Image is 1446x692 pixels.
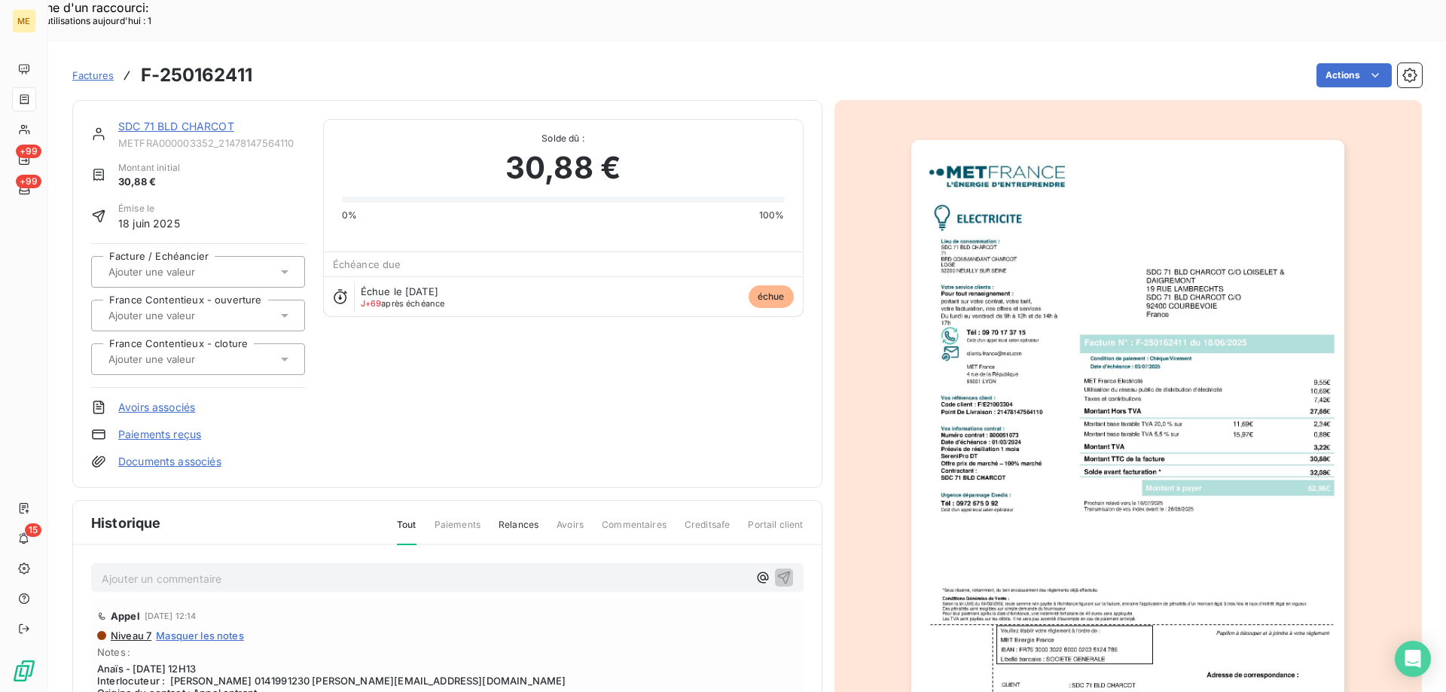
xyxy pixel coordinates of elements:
[685,518,731,544] span: Creditsafe
[557,518,584,544] span: Avoirs
[505,145,621,191] span: 30,88 €
[397,518,416,545] span: Tout
[118,175,180,190] span: 30,88 €
[118,137,305,149] span: METFRA000003352_21478147564110
[499,518,538,544] span: Relances
[107,309,258,322] input: Ajouter une valeur
[759,209,785,222] span: 100%
[749,285,794,308] span: échue
[118,161,180,175] span: Montant initial
[12,659,36,683] img: Logo LeanPay
[361,298,382,309] span: J+69
[107,352,258,366] input: Ajouter une valeur
[118,215,180,231] span: 18 juin 2025
[602,518,667,544] span: Commentaires
[16,145,41,158] span: +99
[1316,63,1392,87] button: Actions
[342,132,785,145] span: Solde dû :
[435,518,480,544] span: Paiements
[97,646,798,658] span: Notes :
[107,265,258,279] input: Ajouter une valeur
[111,610,140,622] span: Appel
[25,523,41,537] span: 15
[1395,641,1431,677] div: Open Intercom Messenger
[118,400,195,415] a: Avoirs associés
[145,611,197,620] span: [DATE] 12:14
[748,518,803,544] span: Portail client
[342,209,357,222] span: 0%
[361,285,438,297] span: Échue le [DATE]
[118,454,221,469] a: Documents associés
[118,120,234,133] a: SDC 71 BLD CHARCOT
[72,68,114,83] a: Factures
[91,513,161,533] span: Historique
[109,630,151,642] span: Niveau 7
[118,427,201,442] a: Paiements reçus
[141,62,252,89] h3: F-250162411
[333,258,401,270] span: Échéance due
[16,175,41,188] span: +99
[361,299,445,308] span: après échéance
[118,202,180,215] span: Émise le
[156,630,244,642] span: Masquer les notes
[72,69,114,81] span: Factures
